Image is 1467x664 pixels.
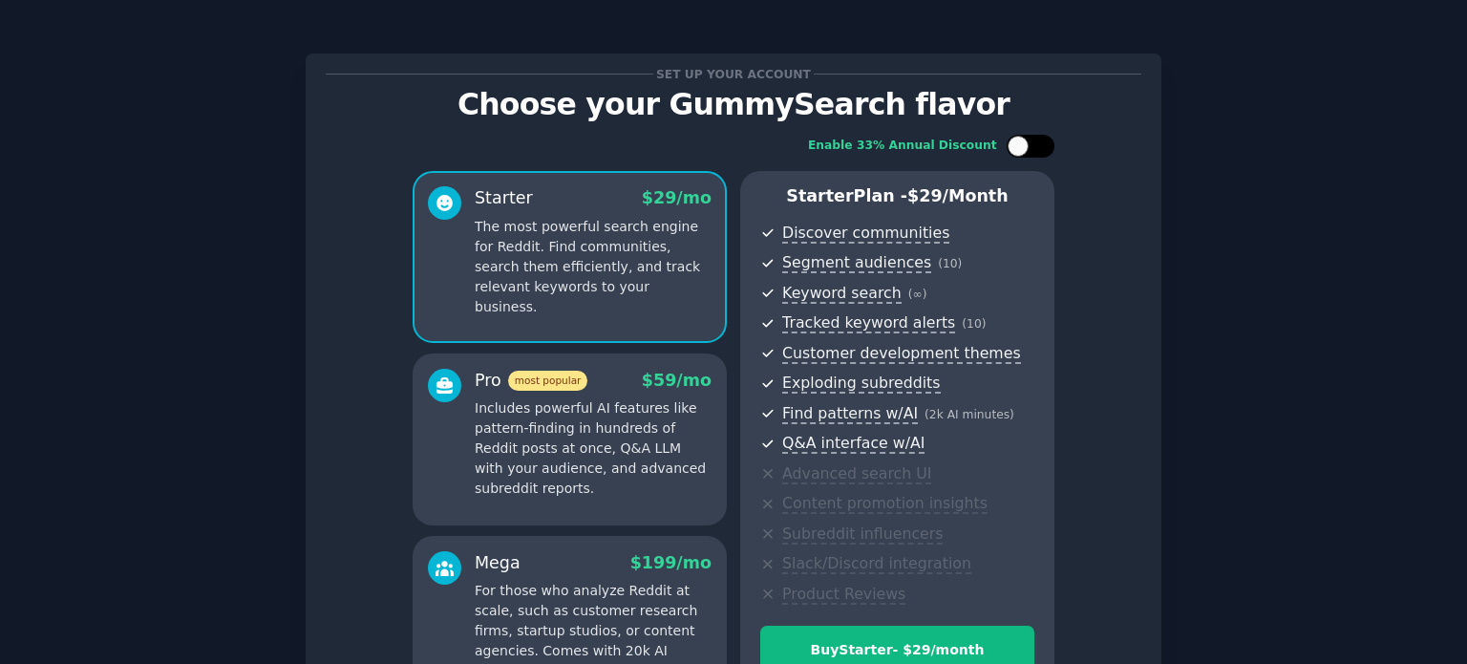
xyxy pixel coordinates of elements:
span: Find patterns w/AI [782,404,918,424]
div: Enable 33% Annual Discount [808,138,997,155]
span: ( ∞ ) [908,288,927,301]
span: ( 10 ) [962,317,986,331]
div: Starter [475,186,533,210]
span: $ 59 /mo [642,371,712,390]
div: Buy Starter - $ 29 /month [761,640,1033,660]
span: $ 199 /mo [630,553,712,572]
span: Exploding subreddits [782,374,940,394]
span: Segment audiences [782,253,931,273]
span: Product Reviews [782,585,905,605]
p: Includes powerful AI features like pattern-finding in hundreds of Reddit posts at once, Q&A LLM w... [475,398,712,499]
div: Pro [475,369,587,393]
span: Subreddit influencers [782,525,943,545]
span: Tracked keyword alerts [782,313,955,333]
div: Mega [475,551,521,575]
p: Choose your GummySearch flavor [326,88,1141,121]
span: Advanced search UI [782,464,931,484]
span: ( 10 ) [938,257,962,270]
span: Set up your account [653,64,815,84]
span: Discover communities [782,224,949,244]
span: ( 2k AI minutes ) [925,408,1014,421]
span: Customer development themes [782,344,1021,364]
span: most popular [508,371,588,391]
p: The most powerful search engine for Reddit. Find communities, search them efficiently, and track ... [475,217,712,317]
span: $ 29 /month [907,186,1009,205]
p: Starter Plan - [760,184,1034,208]
span: Q&A interface w/AI [782,434,925,454]
span: Keyword search [782,284,902,304]
span: $ 29 /mo [642,188,712,207]
span: Content promotion insights [782,494,988,514]
span: Slack/Discord integration [782,554,971,574]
